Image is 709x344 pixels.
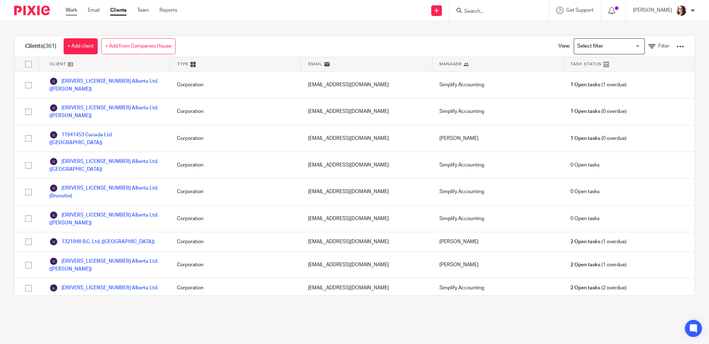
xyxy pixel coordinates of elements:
[633,7,672,14] p: [PERSON_NAME]
[570,135,627,142] span: (0 overdue)
[301,206,432,232] div: [EMAIL_ADDRESS][DOMAIN_NAME]
[170,125,301,152] div: Corporation
[432,72,563,98] div: Simplify Accounting
[432,232,563,251] div: [PERSON_NAME]
[49,257,163,273] a: [DRIVERS_LICENSE_NUMBER] Alberta Ltd. ([PERSON_NAME])
[439,61,462,67] span: Manager
[170,252,301,278] div: Corporation
[301,278,432,297] div: [EMAIL_ADDRESS][DOMAIN_NAME]
[658,44,670,49] span: Filter
[25,43,56,50] h1: Clients
[570,108,627,115] span: (0 overdue)
[14,6,50,15] img: Pixie
[570,261,627,268] span: (1 overdue)
[49,131,58,139] img: svg%3E
[432,252,563,278] div: [PERSON_NAME]
[432,125,563,152] div: [PERSON_NAME]
[570,188,600,195] span: 0 Open tasks
[301,98,432,125] div: [EMAIL_ADDRESS][DOMAIN_NAME]
[170,232,301,251] div: Corporation
[49,157,163,173] a: [DRIVERS_LICENSE_NUMBER] Alberta Ltd. ([GEOGRAPHIC_DATA])
[570,284,627,291] span: (2 overdue)
[101,38,175,54] a: + Add from Companies House
[49,184,163,200] a: [DRIVERS_LICENSE_NUMBER] Alberta Ltd. (Brunette)
[49,211,163,226] a: [DRIVERS_LICENSE_NUMBER] Alberta Ltd. ([PERSON_NAME])
[570,81,627,88] span: (1 overdue)
[49,237,155,246] a: 1321848 B.C. Ltd. ([GEOGRAPHIC_DATA])
[570,284,600,291] span: 2 Open tasks
[49,104,163,119] a: [DRIVERS_LICENSE_NUMBER] Alberta Ltd. ([PERSON_NAME])
[66,7,77,14] a: Work
[49,284,58,292] img: svg%3E
[43,43,56,49] span: (361)
[432,98,563,125] div: Simplify Accounting
[301,179,432,205] div: [EMAIL_ADDRESS][DOMAIN_NAME]
[432,152,563,178] div: Simplify Accounting
[570,162,600,169] span: 0 Open tasks
[570,238,600,245] span: 2 Open tasks
[50,61,66,67] span: Client
[170,98,301,125] div: Corporation
[570,61,602,67] span: Task Status
[49,157,58,166] img: svg%3E
[49,77,58,86] img: svg%3E
[301,72,432,98] div: [EMAIL_ADDRESS][DOMAIN_NAME]
[49,211,58,219] img: svg%3E
[159,7,177,14] a: Reports
[548,36,684,57] div: View:
[432,278,563,297] div: Simplify Accounting
[574,38,645,54] div: Search for option
[570,135,600,142] span: 1 Open tasks
[464,9,527,15] input: Search
[64,38,98,54] a: + Add client
[676,5,687,16] img: Kelsey%20Website-compressed%20Resized.jpg
[570,261,600,268] span: 2 Open tasks
[170,206,301,232] div: Corporation
[308,61,323,67] span: Email
[170,152,301,178] div: Corporation
[301,125,432,152] div: [EMAIL_ADDRESS][DOMAIN_NAME]
[49,184,58,192] img: svg%3E
[49,131,163,146] a: 11941453 Canada Ltd. ([GEOGRAPHIC_DATA])
[49,77,163,93] a: [DRIVERS_LICENSE_NUMBER] Alberta Ltd. ([PERSON_NAME])
[570,238,627,245] span: (1 overdue)
[49,104,58,112] img: svg%3E
[570,108,600,115] span: 1 Open tasks
[570,81,600,88] span: 1 Open tasks
[432,179,563,205] div: Simplify Accounting
[570,215,600,222] span: 0 Open tasks
[566,8,594,13] span: Get Support
[170,179,301,205] div: Corporation
[575,40,640,53] input: Search for option
[177,61,189,67] span: Type
[301,252,432,278] div: [EMAIL_ADDRESS][DOMAIN_NAME]
[49,257,58,266] img: svg%3E
[301,152,432,178] div: [EMAIL_ADDRESS][DOMAIN_NAME]
[301,232,432,251] div: [EMAIL_ADDRESS][DOMAIN_NAME]
[170,278,301,297] div: Corporation
[49,237,58,246] img: svg%3E
[110,7,126,14] a: Clients
[49,284,158,292] a: [DRIVERS_LICENSE_NUMBER] Alberta Ltd.
[88,7,99,14] a: Email
[137,7,149,14] a: Team
[170,72,301,98] div: Corporation
[22,58,35,71] input: Select all
[432,206,563,232] div: Simplify Accounting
